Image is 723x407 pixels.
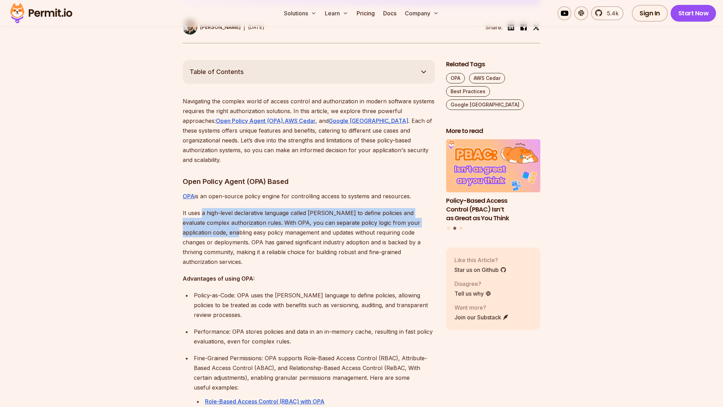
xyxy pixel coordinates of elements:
div: | [243,23,245,31]
h2: Related Tags [446,60,540,69]
img: Policy-Based Access Control (PBAC) Isn’t as Great as You Think [446,139,540,192]
button: Company [402,6,441,20]
a: Best Practices [446,86,490,97]
span: Table of Contents [190,67,244,77]
p: is an open-source policy engine for controlling access to systems and resources. [183,191,435,201]
img: linkedin [507,23,515,31]
p: Want more? [454,303,509,312]
img: Daniel Bass [183,20,197,35]
div: Posts [446,139,540,231]
a: 5.4k [591,6,623,20]
a: Policy-Based Access Control (PBAC) Isn’t as Great as You ThinkPolicy-Based Access Control (PBAC) ... [446,139,540,222]
p: It uses a high-level declarative language called [PERSON_NAME] to define policies and evaluate co... [183,208,435,267]
time: [DATE] [248,24,264,30]
a: Join our Substack [454,313,509,321]
p: [PERSON_NAME] [200,24,241,31]
a: Pricing [354,6,378,20]
p: Performance: OPA stores policies and data in an in-memory cache, resulting in fast policy evaluat... [194,327,435,346]
p: Like this Article? [454,256,506,264]
h3: Open Policy Agent (OPA) Based [183,176,435,187]
span: 5.4k [603,9,619,17]
a: Start Now [671,5,716,22]
a: Role-Based Access Control (RBAC) with OPA [205,398,324,405]
p: Fine-Grained Permissions: OPA supports Role-Based Access Control (RBAC), Attribute-Based Access C... [194,353,435,392]
a: Star us on Github [454,266,506,274]
a: Tell us why [454,289,491,298]
h3: Policy-Based Access Control (PBAC) Isn’t as Great as You Think [446,197,540,222]
p: Navigating the complex world of access control and authorization in modern software systems requi... [183,96,435,165]
img: facebook [519,23,528,31]
a: Sign In [632,5,668,22]
a: OPA [446,73,465,83]
a: OPA [183,193,195,200]
button: Table of Contents [183,60,435,84]
li: 2 of 3 [446,139,540,222]
a: AWS Cedar [285,117,315,124]
button: Go to slide 2 [453,227,457,230]
button: Solutions [281,6,319,20]
a: Google [GEOGRAPHIC_DATA] [329,117,408,124]
strong: Advantages of using OPA: [183,275,255,282]
p: Disagree? [454,280,491,288]
a: Docs [380,6,399,20]
a: AWS Cedar [469,73,505,83]
button: Learn [322,6,351,20]
a: Google [GEOGRAPHIC_DATA] [446,99,524,110]
img: twitter [533,24,540,31]
li: Share: [485,23,503,31]
p: Policy-as-Code: OPA uses the [PERSON_NAME] language to define policies, allowing policies to be t... [194,290,435,320]
h2: More to read [446,127,540,135]
img: Permit logo [7,1,75,25]
a: [PERSON_NAME] [183,20,241,35]
button: Go to slide 1 [447,227,450,230]
button: Go to slide 3 [460,227,462,230]
a: Open Policy Agent (OPA) [216,117,283,124]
